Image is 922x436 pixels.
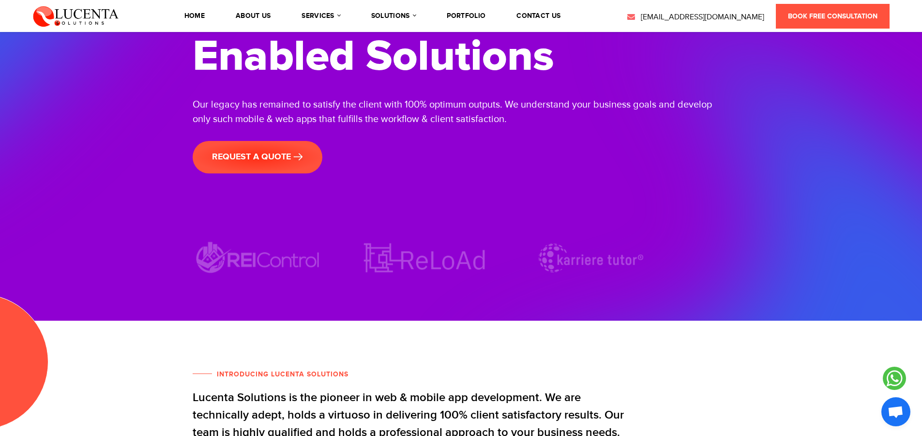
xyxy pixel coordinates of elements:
[526,239,656,277] img: Karriere tutor
[184,13,205,19] a: Home
[193,369,348,379] div: Introducing Lucenta Solutions
[33,5,119,27] img: Lucenta Solutions
[359,239,490,277] img: ReLoAd
[626,12,764,23] a: [EMAIL_ADDRESS][DOMAIN_NAME]
[293,153,303,161] img: banner-arrow.png
[212,152,303,162] span: request a quote
[193,97,730,126] div: Our legacy has remained to satisfy the client with 100% optimum outputs. We understand your busin...
[776,4,890,29] a: Book Free Consultation
[788,12,877,20] span: Book Free Consultation
[371,13,416,19] a: solutions
[302,13,340,19] a: services
[881,397,910,426] div: Open chat
[236,13,271,19] a: About Us
[193,239,323,277] img: REIControl
[516,13,560,19] a: contact us
[447,13,486,19] a: portfolio
[193,141,322,173] a: request a quote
